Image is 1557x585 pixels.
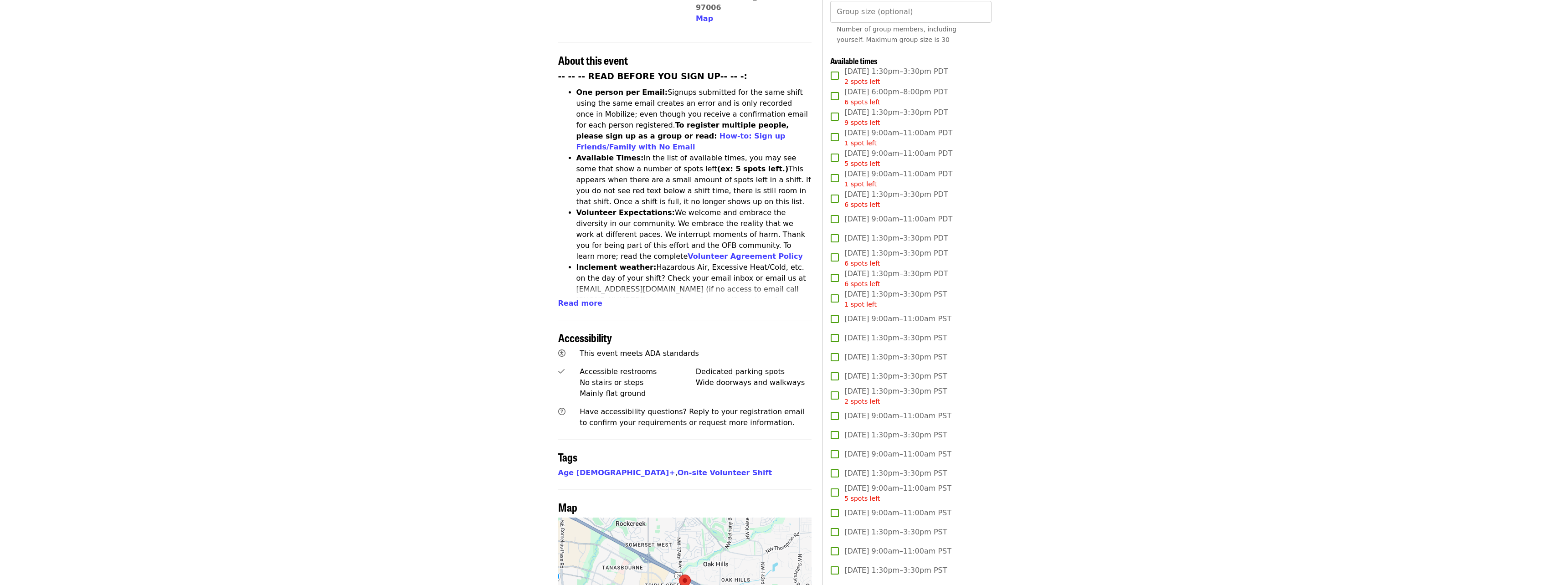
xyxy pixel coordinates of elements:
[830,55,878,67] span: Available times
[844,201,880,208] span: 6 spots left
[844,260,880,267] span: 6 spots left
[576,208,675,217] strong: Volunteer Expectations:
[558,468,678,477] span: ,
[844,128,952,148] span: [DATE] 9:00am–11:00am PDT
[558,407,565,416] i: question-circle icon
[844,148,952,169] span: [DATE] 9:00am–11:00am PDT
[844,449,951,460] span: [DATE] 9:00am–11:00am PST
[844,483,951,503] span: [DATE] 9:00am–11:00am PST
[844,214,952,225] span: [DATE] 9:00am–11:00am PDT
[558,52,628,68] span: About this event
[558,329,612,345] span: Accessibility
[576,262,812,317] li: Hazardous Air, Excessive Heat/Cold, etc. on the day of your shift? Check your email inbox or emai...
[844,268,948,289] span: [DATE] 1:30pm–3:30pm PDT
[844,233,948,244] span: [DATE] 1:30pm–3:30pm PDT
[844,119,880,126] span: 9 spots left
[576,87,812,153] li: Signups submitted for the same shift using the same email creates an error and is only recorded o...
[844,398,880,405] span: 2 spots left
[576,153,812,207] li: In the list of available times, you may see some that show a number of spots left This appears wh...
[580,388,696,399] div: Mainly flat ground
[576,263,657,272] strong: Inclement weather:
[558,367,565,376] i: check icon
[558,349,565,358] i: universal-access icon
[844,280,880,287] span: 6 spots left
[844,139,877,147] span: 1 spot left
[688,252,803,261] a: Volunteer Agreement Policy
[558,298,602,309] button: Read more
[558,499,577,515] span: Map
[580,349,699,358] span: This event meets ADA standards
[844,248,948,268] span: [DATE] 1:30pm–3:30pm PDT
[580,377,696,388] div: No stairs or steps
[717,164,788,173] strong: (ex: 5 spots left.)
[558,72,748,81] strong: -- -- -- READ BEFORE YOU SIGN UP-- -- -:
[580,366,696,377] div: Accessible restrooms
[844,169,952,189] span: [DATE] 9:00am–11:00am PDT
[830,1,991,23] input: [object Object]
[576,207,812,262] li: We welcome and embrace the diversity in our community. We embrace the reality that we work at dif...
[844,468,947,479] span: [DATE] 1:30pm–3:30pm PST
[576,121,789,140] strong: To register multiple people, please sign up as a group or read:
[844,411,951,421] span: [DATE] 9:00am–11:00am PST
[580,407,804,427] span: Have accessibility questions? Reply to your registration email to confirm your requirements or re...
[844,508,951,518] span: [DATE] 9:00am–11:00am PST
[844,160,880,167] span: 5 spots left
[696,377,812,388] div: Wide doorways and walkways
[844,180,877,188] span: 1 spot left
[844,430,947,441] span: [DATE] 1:30pm–3:30pm PST
[844,66,948,87] span: [DATE] 1:30pm–3:30pm PDT
[576,132,786,151] a: How-to: Sign up Friends/Family with No Email
[844,352,947,363] span: [DATE] 1:30pm–3:30pm PST
[844,386,947,406] span: [DATE] 1:30pm–3:30pm PST
[844,333,947,344] span: [DATE] 1:30pm–3:30pm PST
[678,468,772,477] a: On-site Volunteer Shift
[844,301,877,308] span: 1 spot left
[844,289,947,309] span: [DATE] 1:30pm–3:30pm PST
[844,87,948,107] span: [DATE] 6:00pm–8:00pm PDT
[844,546,951,557] span: [DATE] 9:00am–11:00am PST
[558,299,602,308] span: Read more
[558,468,675,477] a: Age [DEMOGRAPHIC_DATA]+
[844,565,947,576] span: [DATE] 1:30pm–3:30pm PST
[844,371,947,382] span: [DATE] 1:30pm–3:30pm PST
[844,189,948,210] span: [DATE] 1:30pm–3:30pm PDT
[696,13,713,24] button: Map
[837,26,956,43] span: Number of group members, including yourself. Maximum group size is 30
[696,14,713,23] span: Map
[844,98,880,106] span: 6 spots left
[558,449,577,465] span: Tags
[696,366,812,377] div: Dedicated parking spots
[844,313,951,324] span: [DATE] 9:00am–11:00am PST
[576,88,668,97] strong: One person per Email:
[844,527,947,538] span: [DATE] 1:30pm–3:30pm PST
[576,154,644,162] strong: Available Times:
[844,495,880,502] span: 5 spots left
[844,78,880,85] span: 2 spots left
[844,107,948,128] span: [DATE] 1:30pm–3:30pm PDT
